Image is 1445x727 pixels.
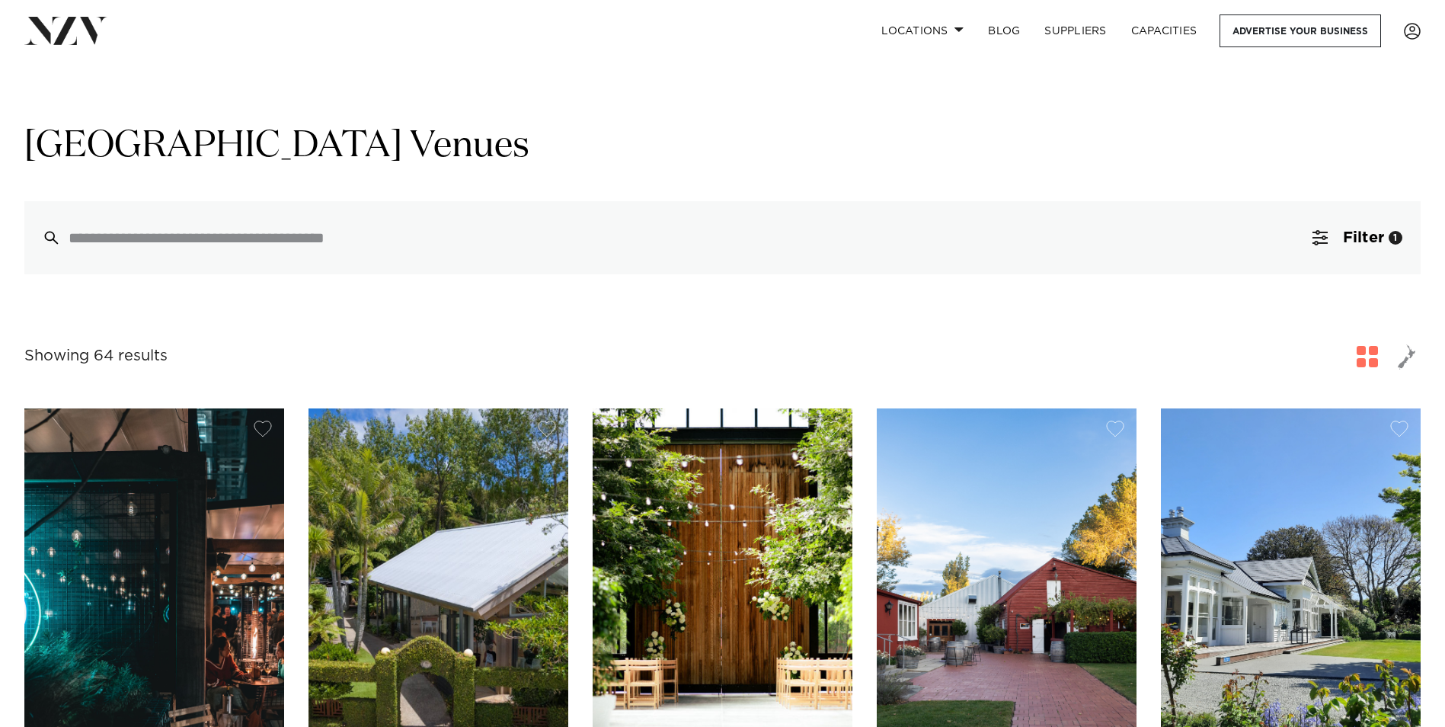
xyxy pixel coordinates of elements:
[1220,14,1381,47] a: Advertise your business
[869,14,976,47] a: Locations
[1294,201,1421,274] button: Filter1
[1119,14,1210,47] a: Capacities
[24,17,107,44] img: nzv-logo.png
[24,344,168,368] div: Showing 64 results
[976,14,1032,47] a: BLOG
[1389,231,1402,245] div: 1
[1343,230,1384,245] span: Filter
[24,123,1421,171] h1: [GEOGRAPHIC_DATA] Venues
[1032,14,1118,47] a: SUPPLIERS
